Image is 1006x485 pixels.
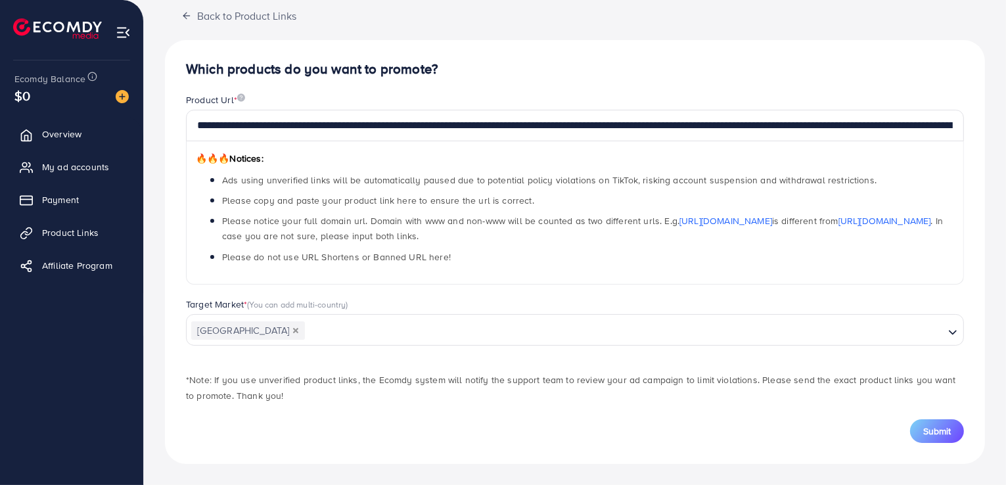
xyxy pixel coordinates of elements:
button: Deselect Pakistan [292,327,299,334]
span: Product Links [42,226,99,239]
span: Submit [923,425,951,438]
a: My ad accounts [10,154,133,180]
a: Affiliate Program [10,252,133,279]
span: Payment [42,193,79,206]
span: Ads using unverified links will be automatically paused due to potential policy violations on Tik... [222,173,877,187]
p: *Note: If you use unverified product links, the Ecomdy system will notify the support team to rev... [186,372,964,404]
div: Search for option [186,314,964,346]
span: Notices: [196,152,263,165]
span: [GEOGRAPHIC_DATA] [191,321,305,340]
span: Please do not use URL Shortens or Banned URL here! [222,250,451,264]
a: Product Links [10,219,133,246]
img: image [237,93,245,102]
span: 🔥🔥🔥 [196,152,229,165]
a: [URL][DOMAIN_NAME] [679,214,772,227]
input: Search for option [306,321,943,341]
span: Please copy and paste your product link here to ensure the url is correct. [222,194,534,207]
span: (You can add multi-country) [247,298,348,310]
h4: Which products do you want to promote? [186,61,964,78]
label: Target Market [186,298,348,311]
span: Please notice your full domain url. Domain with www and non-www will be counted as two different ... [222,214,943,242]
span: Overview [42,127,81,141]
span: $0 [14,86,30,105]
a: Payment [10,187,133,213]
label: Product Url [186,93,245,106]
a: Overview [10,121,133,147]
span: My ad accounts [42,160,109,173]
button: Submit [910,419,964,443]
img: logo [13,18,102,39]
span: Ecomdy Balance [14,72,85,85]
button: Back to Product Links [165,1,313,30]
iframe: Chat [950,426,996,475]
img: image [116,90,129,103]
span: Affiliate Program [42,259,112,272]
a: [URL][DOMAIN_NAME] [838,214,931,227]
img: menu [116,25,131,40]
